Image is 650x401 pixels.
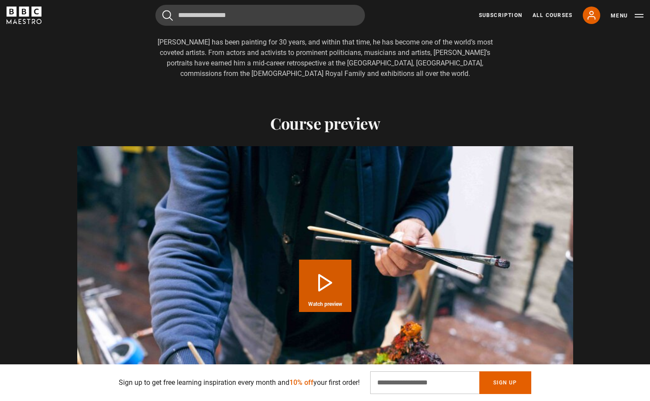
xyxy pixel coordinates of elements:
button: Sign Up [479,371,531,394]
svg: BBC Maestro [7,7,41,24]
p: [PERSON_NAME] has been painting for 30 years, and within that time, he has become one of the worl... [156,37,494,79]
button: Play Course overview for Portrait Painting with Jonathan Yeo [299,260,351,312]
span: 10% off [289,378,313,387]
h2: Course preview [77,114,573,132]
span: Watch preview [308,302,342,307]
input: Search [155,5,365,26]
a: All Courses [533,11,572,19]
p: Sign up to get free learning inspiration every month and your first order! [119,377,360,388]
button: Submit the search query [162,10,173,21]
a: Subscription [479,11,522,19]
button: Toggle navigation [611,11,643,20]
